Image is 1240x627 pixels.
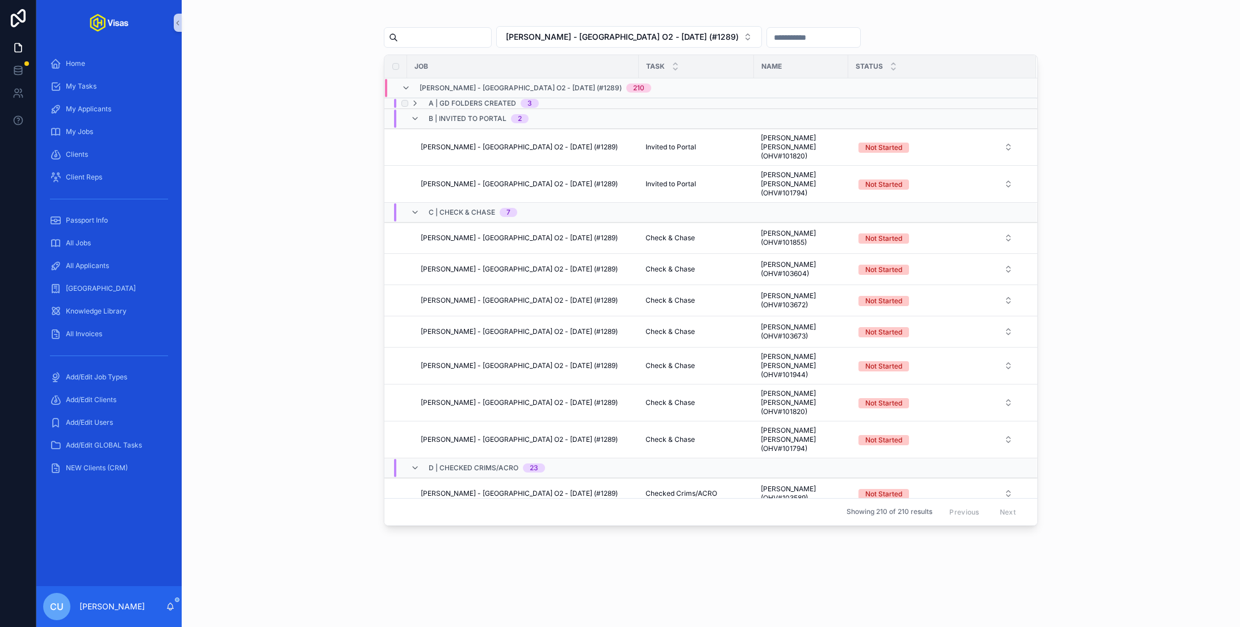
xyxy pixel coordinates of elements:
span: [PERSON_NAME] - [GEOGRAPHIC_DATA] O2 - [DATE] (#1289) [421,327,618,336]
span: Task [646,62,665,71]
span: Add/Edit Users [66,418,113,427]
span: Checked Crims/ACRO [646,489,717,498]
div: 3 [527,99,532,108]
img: App logo [90,14,128,32]
button: Select Button [849,174,1022,194]
span: My Jobs [66,127,93,136]
span: [PERSON_NAME] - [GEOGRAPHIC_DATA] O2 - [DATE] (#1289) [420,83,622,93]
a: Home [43,53,175,74]
button: Select Button [849,392,1022,413]
span: [PERSON_NAME] [PERSON_NAME] (OHV#101794) [761,426,841,453]
span: Job [414,62,428,71]
span: B | Invited to Portal [429,114,506,123]
div: 210 [633,83,644,93]
div: Not Started [865,265,902,275]
span: C | Check & Chase [429,208,495,217]
button: Select Button [849,290,1022,311]
div: 2 [518,114,522,123]
span: Check & Chase [646,398,695,407]
span: [PERSON_NAME] (OHV#103589) [761,484,841,503]
a: All Invoices [43,324,175,344]
button: Select Button [849,321,1022,342]
div: Not Started [865,296,902,306]
span: [PERSON_NAME] - [GEOGRAPHIC_DATA] O2 - [DATE] (#1289) [421,435,618,444]
span: [PERSON_NAME] (OHV#103672) [761,291,841,310]
button: Select Button [849,429,1022,450]
div: Not Started [865,143,902,153]
span: [PERSON_NAME] [PERSON_NAME] (OHV#101794) [761,170,841,198]
a: My Jobs [43,122,175,142]
span: [PERSON_NAME] - [GEOGRAPHIC_DATA] O2 - [DATE] (#1289) [421,233,618,243]
span: Invited to Portal [646,179,696,189]
span: [PERSON_NAME] - [GEOGRAPHIC_DATA] O2 - [DATE] (#1289) [421,489,618,498]
span: CU [50,600,64,613]
div: 23 [530,463,538,473]
span: My Tasks [66,82,97,91]
a: Knowledge Library [43,301,175,321]
span: [PERSON_NAME] - [GEOGRAPHIC_DATA] O2 - [DATE] (#1289) [421,361,618,370]
span: Add/Edit Clients [66,395,116,404]
div: Not Started [865,327,902,337]
span: Invited to Portal [646,143,696,152]
button: Select Button [849,137,1022,157]
span: [PERSON_NAME] - [GEOGRAPHIC_DATA] O2 - [DATE] (#1289) [421,179,618,189]
div: Not Started [865,398,902,408]
span: All Applicants [66,261,109,270]
a: Add/Edit Job Types [43,367,175,387]
div: Not Started [865,361,902,371]
span: [PERSON_NAME] - [GEOGRAPHIC_DATA] O2 - [DATE] (#1289) [421,143,618,152]
a: Add/Edit Clients [43,390,175,410]
button: Select Button [496,26,762,48]
span: NEW Clients (CRM) [66,463,128,473]
span: [PERSON_NAME] (OHV#101855) [761,229,841,247]
span: Add/Edit GLOBAL Tasks [66,441,142,450]
button: Select Button [849,259,1022,279]
span: Showing 210 of 210 results [847,508,932,517]
a: Passport Info [43,210,175,231]
span: [PERSON_NAME] - [GEOGRAPHIC_DATA] O2 - [DATE] (#1289) [421,296,618,305]
span: Passport Info [66,216,108,225]
span: My Applicants [66,104,111,114]
span: [PERSON_NAME] [PERSON_NAME] (OHV#101820) [761,133,841,161]
a: Clients [43,144,175,165]
span: Check & Chase [646,296,695,305]
span: Client Reps [66,173,102,182]
span: Knowledge Library [66,307,127,316]
span: [PERSON_NAME] (OHV#103604) [761,260,841,278]
span: All Jobs [66,239,91,248]
span: D | Checked Crims/ACRO [429,463,518,473]
span: A | GD folders created [429,99,516,108]
button: Select Button [849,228,1022,248]
span: Clients [66,150,88,159]
a: Add/Edit GLOBAL Tasks [43,435,175,455]
p: [PERSON_NAME] [79,601,145,612]
span: Check & Chase [646,233,695,243]
a: Client Reps [43,167,175,187]
a: My Applicants [43,99,175,119]
a: My Tasks [43,76,175,97]
span: [PERSON_NAME] - [GEOGRAPHIC_DATA] O2 - [DATE] (#1289) [506,31,739,43]
span: All Invoices [66,329,102,338]
span: [PERSON_NAME] - [GEOGRAPHIC_DATA] O2 - [DATE] (#1289) [421,265,618,274]
span: Name [761,62,782,71]
span: [PERSON_NAME] (OHV#103673) [761,323,841,341]
span: Check & Chase [646,327,695,336]
div: 7 [506,208,510,217]
span: [PERSON_NAME] [PERSON_NAME] (OHV#101944) [761,352,841,379]
a: Add/Edit Users [43,412,175,433]
a: All Jobs [43,233,175,253]
span: Home [66,59,85,68]
div: Not Started [865,435,902,445]
span: [PERSON_NAME] [PERSON_NAME] (OHV#101820) [761,389,841,416]
span: [PERSON_NAME] - [GEOGRAPHIC_DATA] O2 - [DATE] (#1289) [421,398,618,407]
span: Add/Edit Job Types [66,373,127,382]
span: Check & Chase [646,435,695,444]
a: NEW Clients (CRM) [43,458,175,478]
div: Not Started [865,489,902,499]
button: Select Button [849,356,1022,376]
span: Status [856,62,883,71]
div: Not Started [865,233,902,244]
span: [GEOGRAPHIC_DATA] [66,284,136,293]
div: scrollable content [36,45,182,493]
div: Not Started [865,179,902,190]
